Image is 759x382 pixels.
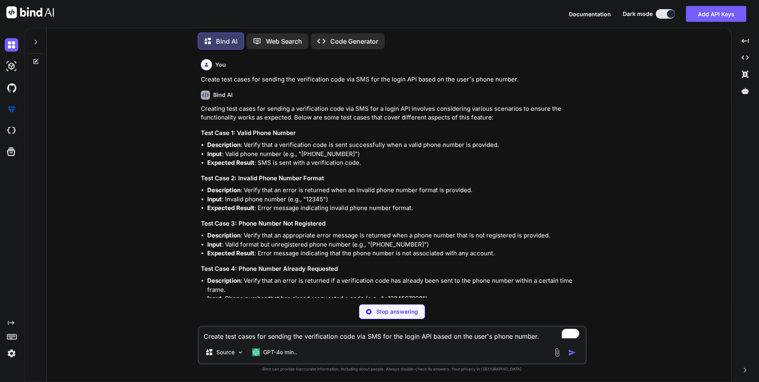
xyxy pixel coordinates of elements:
[568,349,576,357] img: icon
[252,348,260,356] img: GPT-4o mini
[207,240,585,249] li: : Valid format but unregistered phone number (e.g., "[PHONE_NUMBER]")
[207,277,241,284] strong: Description
[207,249,254,257] strong: Expected Result
[207,158,585,168] li: : SMS is sent with a verification code.
[207,249,585,258] li: : Error message indicating that the phone number is not associated with any account.
[553,348,562,357] img: attachment
[201,104,585,122] p: Creating test cases for sending a verification code via SMS for a login API involves considering ...
[5,102,18,116] img: premium
[569,11,611,17] span: Documentation
[207,150,222,158] strong: Input
[201,264,585,274] h3: Test Case 4: Phone Number Already Requested
[207,141,241,149] strong: Description
[5,81,18,95] img: githubDark
[207,231,585,240] li: : Verify that an appropriate error message is returned when a phone number that is not registered...
[213,91,233,99] h6: Bind AI
[198,366,587,372] p: Bind can provide inaccurate information, including about people. Always double-check its answers....
[201,129,585,138] h3: Test Case 1: Valid Phone Number
[215,61,226,69] h6: You
[237,349,244,356] img: Pick Models
[207,204,585,213] li: : Error message indicating invalid phone number format.
[330,37,378,46] p: Code Generator
[207,232,241,239] strong: Description
[216,348,235,356] p: Source
[5,60,18,73] img: darkAi-studio
[201,174,585,183] h3: Test Case 2: Invalid Phone Number Format
[207,159,254,166] strong: Expected Result
[376,308,418,316] p: Stop answering
[207,150,585,159] li: : Valid phone number (e.g., "[PHONE_NUMBER]")
[216,37,237,46] p: Bind AI
[569,10,611,18] button: Documentation
[207,204,254,212] strong: Expected Result
[207,195,585,204] li: : Invalid phone number (e.g., "12345")
[207,195,222,203] strong: Input
[263,348,297,356] p: GPT-4o min..
[5,124,18,137] img: cloudideIcon
[201,75,585,84] p: Create test cases for sending the verification code via SMS for the login API based on the user's...
[5,347,18,360] img: settings
[207,276,585,294] li: : Verify that an error is returned if a verification code has already been sent to the phone numb...
[623,10,653,18] span: Dark mode
[207,294,585,303] li: : Phone number that has already requested a code (e.g., "+1234567890")
[201,219,585,228] h3: Test Case 3: Phone Number Not Registered
[266,37,302,46] p: Web Search
[5,38,18,52] img: darkChat
[207,241,222,248] strong: Input
[207,186,585,195] li: : Verify that an error is returned when an invalid phone number format is provided.
[207,141,585,150] li: : Verify that a verification code is sent successfully when a valid phone number is provided.
[207,295,222,302] strong: Input
[686,6,746,22] button: Add API Keys
[199,327,586,341] textarea: To enrich screen reader interactions, please activate Accessibility in Grammarly extension settings
[207,186,241,194] strong: Description
[6,6,54,18] img: Bind AI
